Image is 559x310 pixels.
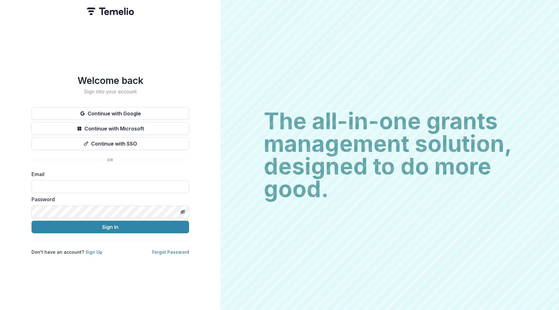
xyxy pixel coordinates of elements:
[85,249,102,255] a: Sign Up
[178,207,188,217] button: Toggle password visibility
[32,107,189,120] button: Continue with Google
[32,75,189,86] h1: Welcome back
[87,8,134,15] img: Temelio
[32,249,102,255] p: Don't have an account?
[32,89,189,95] h2: Sign into your account
[32,137,189,150] button: Continue with SSO
[32,196,185,203] label: Password
[32,221,189,233] button: Sign In
[32,122,189,135] button: Continue with Microsoft
[32,170,185,178] label: Email
[152,249,189,255] a: Forgot Password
